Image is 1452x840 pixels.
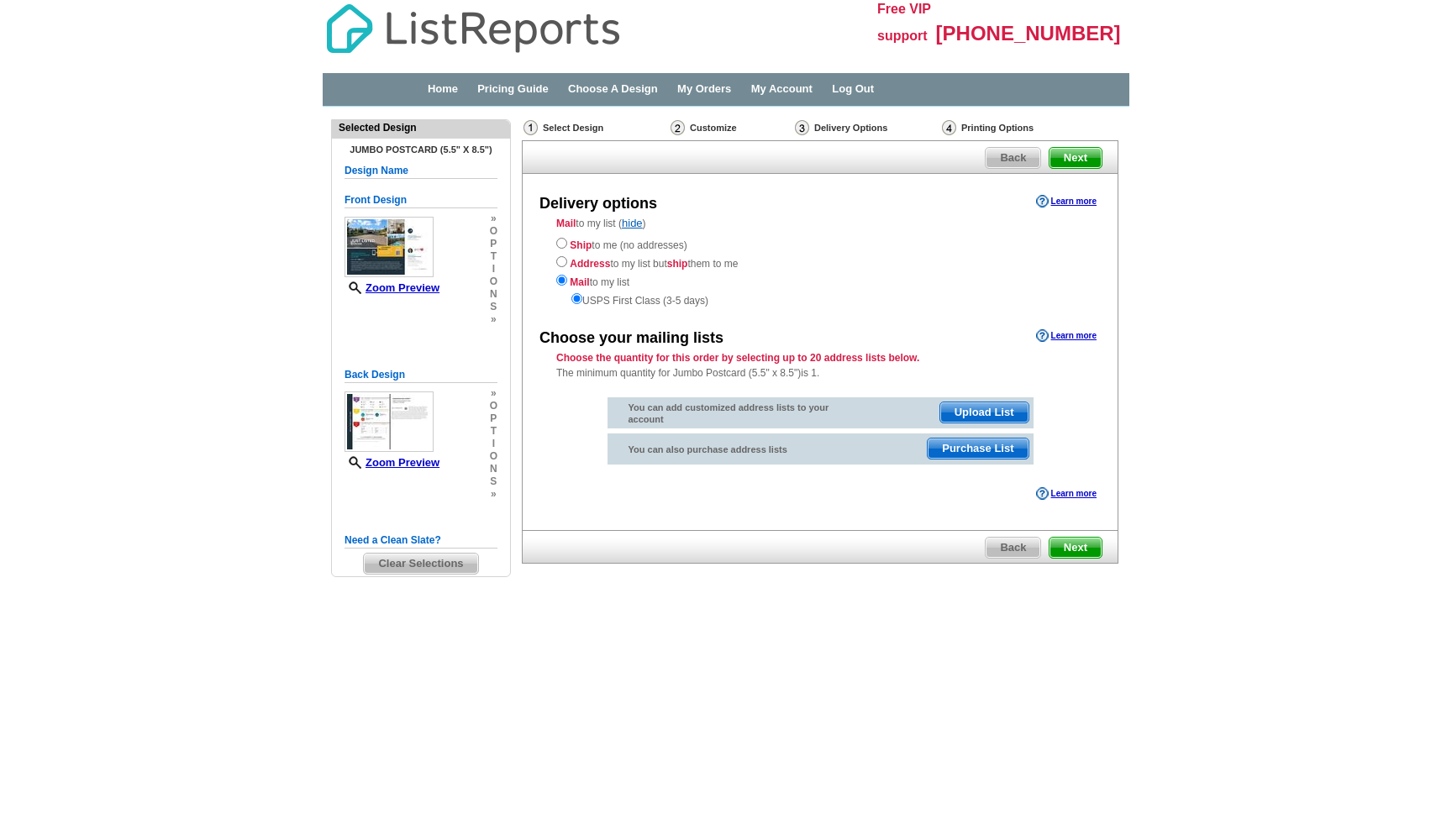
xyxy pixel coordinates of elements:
h5: Front Design [345,192,497,208]
span: o [490,225,497,238]
span: s [490,475,497,488]
a: Back [985,147,1041,169]
a: Learn more [1036,195,1097,208]
span: s [490,301,497,313]
span: Purchase List [928,438,1028,459]
a: Back [985,537,1041,559]
a: Zoom Preview [345,281,439,294]
span: Next [1050,538,1102,558]
span: i [490,438,497,450]
div: Selected Design [332,120,510,135]
div: You can also purchase address lists [608,433,850,459]
h5: Design Name [345,163,497,179]
div: Choose your mailing lists [539,328,723,349]
strong: Mail [556,218,576,229]
h5: Back Design [345,367,497,383]
img: small-thumb.jpg [345,391,434,452]
strong: Choose the quantity for this order by selecting up to 20 address lists below. [556,352,919,364]
strong: Mail [570,276,589,288]
span: t [490,425,497,438]
div: Select Design [522,119,669,140]
a: Choose A Design [568,82,658,95]
span: Free VIP support [877,2,931,43]
div: The minimum quantity for Jumbo Postcard (5.5" x 8.5")is 1. [523,350,1118,381]
span: o [490,400,497,412]
img: small-thumb.jpg [345,217,434,277]
span: t [490,250,497,263]
strong: Ship [570,239,592,251]
a: My Orders [677,82,731,95]
span: i [490,263,497,276]
a: My Account [751,82,813,95]
span: Next [1050,148,1102,168]
span: [PHONE_NUMBER] [936,22,1121,45]
a: Learn more [1036,487,1097,501]
h4: Jumbo Postcard (5.5" x 8.5") [345,144,497,155]
div: to my list ( ) [523,216,1118,308]
div: to me (no addresses) to my list but them to me to my list [556,234,1084,308]
a: Home [428,82,458,95]
a: hide [622,217,643,229]
div: USPS First Class (3-5 days) [556,290,1084,308]
img: Customize [671,120,685,135]
a: Learn more [1036,329,1097,343]
div: Printing Options [940,119,1090,136]
span: Upload List [940,402,1028,423]
span: o [490,276,497,288]
strong: ship [667,258,688,270]
a: Log Out [832,82,874,95]
span: » [490,488,497,501]
span: o [490,450,497,463]
div: Delivery options [539,193,657,215]
span: » [490,213,497,225]
div: You can add customized address lists to your account [608,397,850,429]
span: p [490,238,497,250]
span: Back [986,538,1040,558]
span: n [490,288,497,301]
span: » [490,313,497,326]
div: Customize [669,119,793,136]
img: Delivery Options [795,120,809,135]
img: Printing Options & Summary [942,120,956,135]
div: Delivery Options [793,119,940,140]
span: n [490,463,497,475]
span: p [490,412,497,425]
span: Back [986,148,1040,168]
strong: Address [570,258,610,270]
h5: Need a Clean Slate? [345,533,497,549]
a: Pricing Guide [477,82,549,95]
span: Clear Selections [364,554,477,574]
span: » [490,387,497,400]
img: Select Design [523,120,538,135]
a: Zoom Preview [345,456,439,469]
